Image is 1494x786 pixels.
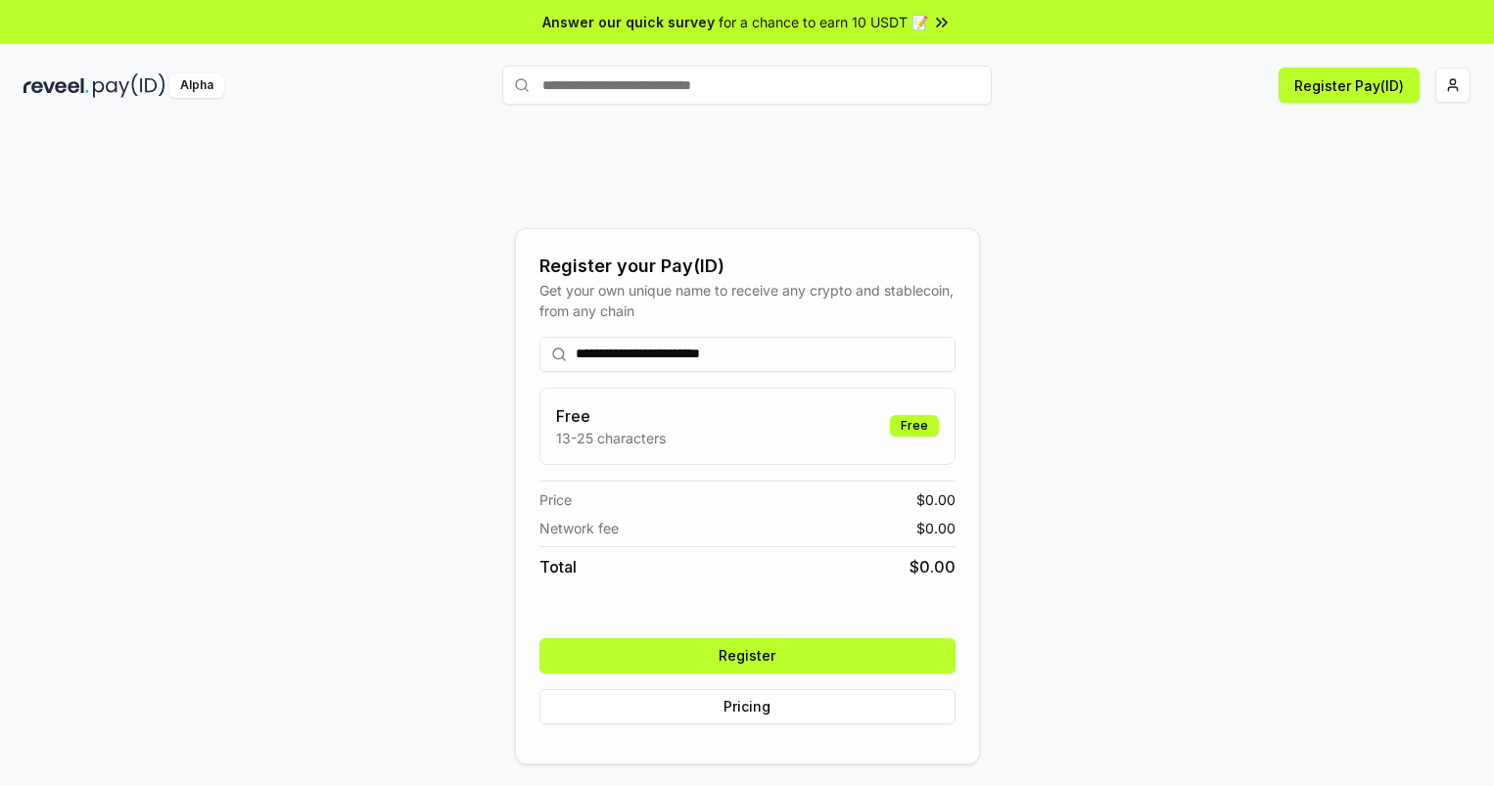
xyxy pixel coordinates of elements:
[539,489,572,510] span: Price
[539,518,619,538] span: Network fee
[93,73,165,98] img: pay_id
[890,415,939,437] div: Free
[169,73,224,98] div: Alpha
[556,404,666,428] h3: Free
[916,489,956,510] span: $ 0.00
[23,73,89,98] img: reveel_dark
[542,12,715,32] span: Answer our quick survey
[539,555,577,578] span: Total
[539,689,956,724] button: Pricing
[539,253,956,280] div: Register your Pay(ID)
[539,638,956,673] button: Register
[556,428,666,448] p: 13-25 characters
[910,555,956,578] span: $ 0.00
[1279,68,1420,103] button: Register Pay(ID)
[916,518,956,538] span: $ 0.00
[719,12,928,32] span: for a chance to earn 10 USDT 📝
[539,280,956,321] div: Get your own unique name to receive any crypto and stablecoin, from any chain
